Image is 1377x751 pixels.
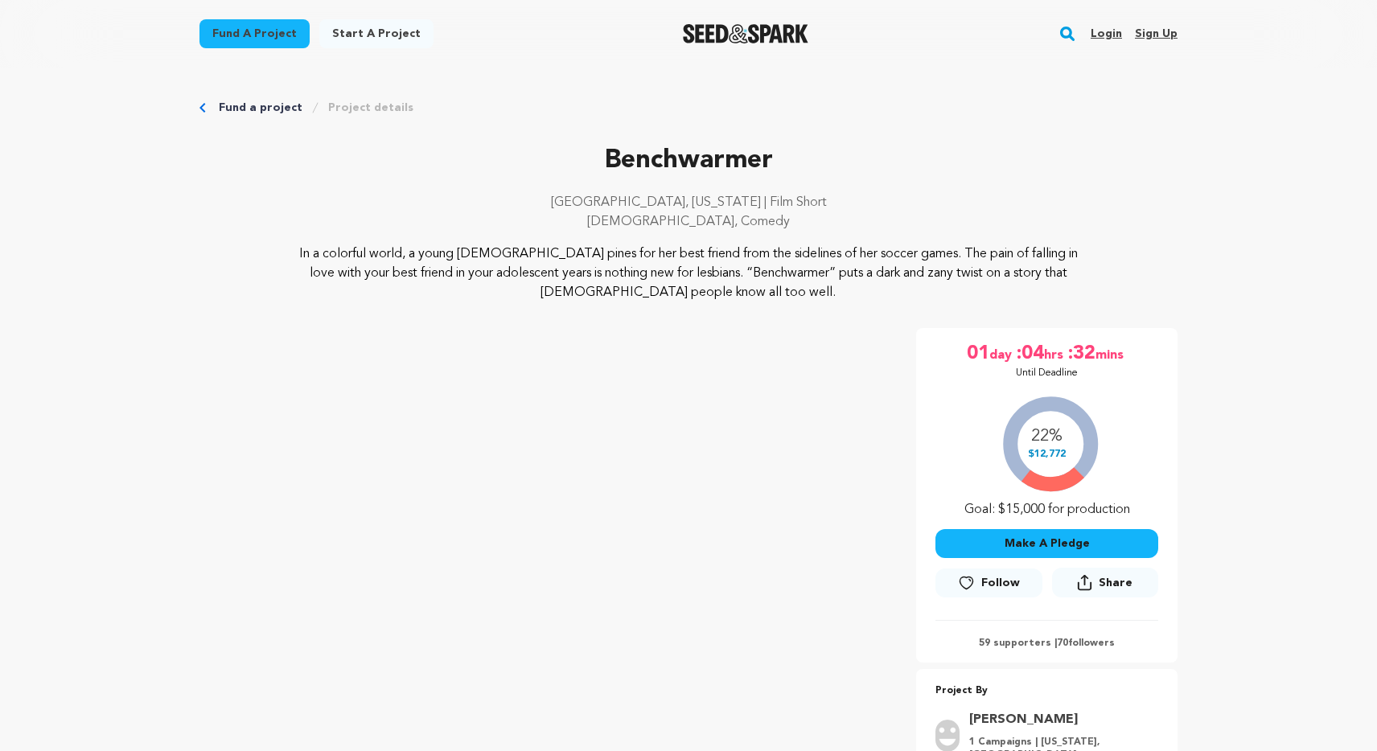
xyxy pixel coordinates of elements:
a: Follow [935,568,1042,597]
span: Follow [981,575,1020,591]
a: Fund a project [219,100,302,116]
button: Share [1052,568,1158,597]
a: Start a project [319,19,434,48]
p: [GEOGRAPHIC_DATA], [US_STATE] | Film Short [199,193,1178,212]
span: 70 [1057,638,1068,648]
span: hrs [1044,341,1067,367]
a: Fund a project [199,19,310,48]
span: 01 [967,341,989,367]
a: Sign up [1135,21,1178,47]
a: Goto Lida Everhart profile [969,710,1149,729]
img: Seed&Spark Logo Dark Mode [683,24,809,43]
p: Until Deadline [1016,367,1078,380]
a: Project details [328,100,413,116]
span: :32 [1067,341,1095,367]
p: Project By [935,682,1158,700]
a: Login [1091,21,1122,47]
p: 59 supporters | followers [935,637,1158,650]
span: day [989,341,1015,367]
a: Seed&Spark Homepage [683,24,809,43]
span: :04 [1015,341,1044,367]
span: mins [1095,341,1127,367]
span: Share [1099,575,1132,591]
p: Benchwarmer [199,142,1178,180]
div: Breadcrumb [199,100,1178,116]
button: Make A Pledge [935,529,1158,558]
p: [DEMOGRAPHIC_DATA], Comedy [199,212,1178,232]
span: Share [1052,568,1158,604]
p: In a colorful world, a young [DEMOGRAPHIC_DATA] pines for her best friend from the sidelines of h... [298,244,1080,302]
